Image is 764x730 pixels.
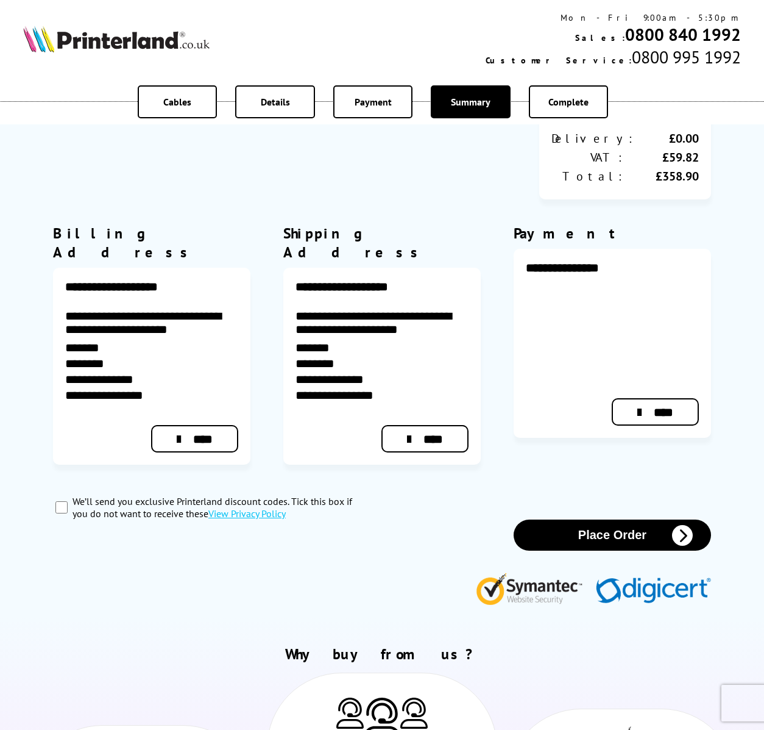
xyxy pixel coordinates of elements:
div: Total: [551,168,625,184]
button: Place Order [514,520,711,551]
div: £358.90 [625,168,699,184]
div: Delivery: [551,131,635,146]
a: 0800 840 1992 [625,23,741,46]
div: VAT: [551,149,625,165]
div: Payment [514,224,711,243]
div: Shipping Address [283,224,481,262]
div: £59.82 [625,149,699,165]
span: Summary [451,96,490,108]
span: Cables [163,96,191,108]
span: 0800 995 1992 [632,46,741,68]
label: We’ll send you exclusive Printerland discount codes. Tick this box if you do not want to receive ... [73,495,369,520]
div: £0.00 [635,131,699,146]
span: Payment [355,96,392,108]
span: Sales: [575,32,625,43]
a: modal_privacy [208,507,286,520]
span: Customer Service: [486,55,632,66]
img: Digicert [596,578,711,605]
div: Mon - Fri 9:00am - 5:30pm [486,12,741,23]
img: Printer Experts [400,698,428,729]
span: Complete [548,96,589,108]
span: Details [261,96,290,108]
img: Printer Experts [336,698,364,729]
div: Billing Address [53,224,250,262]
img: Printerland Logo [23,26,210,52]
img: Symantec Website Security [476,570,591,605]
h2: Why buy from us? [23,645,741,664]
